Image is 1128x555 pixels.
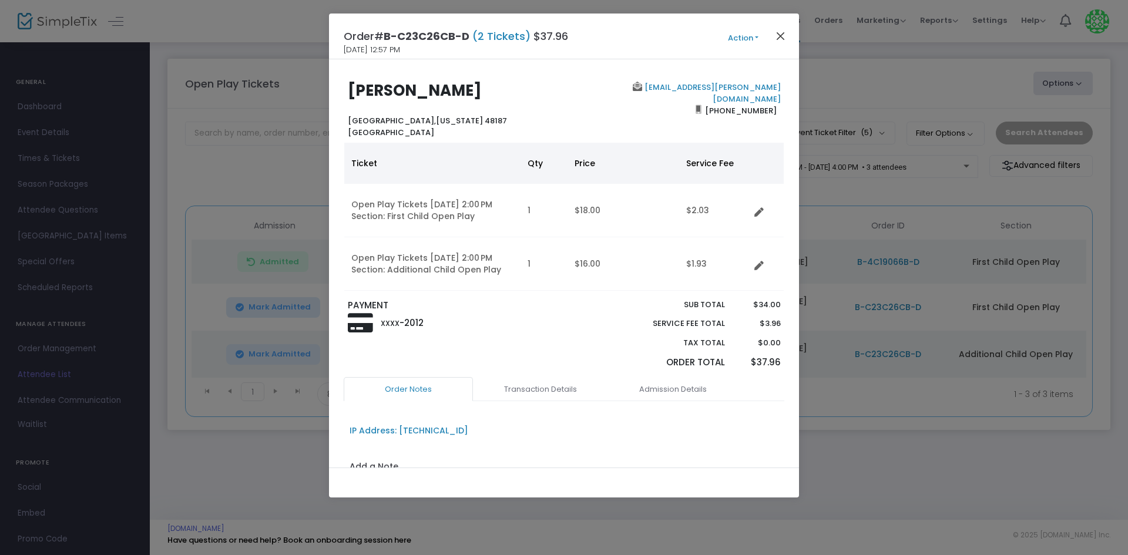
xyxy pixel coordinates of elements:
th: Service Fee [679,143,750,184]
span: [PHONE_NUMBER] [701,101,781,120]
a: Transaction Details [476,377,605,402]
div: Data table [344,143,784,291]
p: Sub total [625,299,725,311]
p: Tax Total [625,337,725,349]
td: $18.00 [568,184,679,237]
td: 1 [521,184,568,237]
td: $1.93 [679,237,750,291]
th: Price [568,143,679,184]
th: Ticket [344,143,521,184]
p: Service Fee Total [625,318,725,329]
div: IP Address: [TECHNICAL_ID] [350,425,468,437]
p: Order Total [625,356,725,369]
button: Close [773,28,788,43]
p: $37.96 [736,356,780,369]
span: [DATE] 12:57 PM [344,44,400,56]
span: -2012 [399,317,424,329]
a: [EMAIL_ADDRESS][PERSON_NAME][DOMAIN_NAME] [642,82,781,105]
td: $2.03 [679,184,750,237]
td: Open Play Tickets [DATE] 2:00 PM Section: First Child Open Play [344,184,521,237]
th: Qty [521,143,568,184]
b: [PERSON_NAME] [348,80,482,101]
p: $34.00 [736,299,780,311]
span: XXXX [381,318,399,328]
td: Open Play Tickets [DATE] 2:00 PM Section: Additional Child Open Play [344,237,521,291]
b: [US_STATE] 48187 [GEOGRAPHIC_DATA] [348,115,507,138]
label: Add a Note [350,460,398,476]
button: Action [708,32,778,45]
span: B-C23C26CB-D [384,29,469,43]
span: [GEOGRAPHIC_DATA], [348,115,436,126]
p: $3.96 [736,318,780,329]
a: Admission Details [608,377,737,402]
td: 1 [521,237,568,291]
a: Order Notes [344,377,473,402]
p: PAYMENT [348,299,559,312]
p: $0.00 [736,337,780,349]
span: (2 Tickets) [469,29,533,43]
td: $16.00 [568,237,679,291]
h4: Order# $37.96 [344,28,568,44]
